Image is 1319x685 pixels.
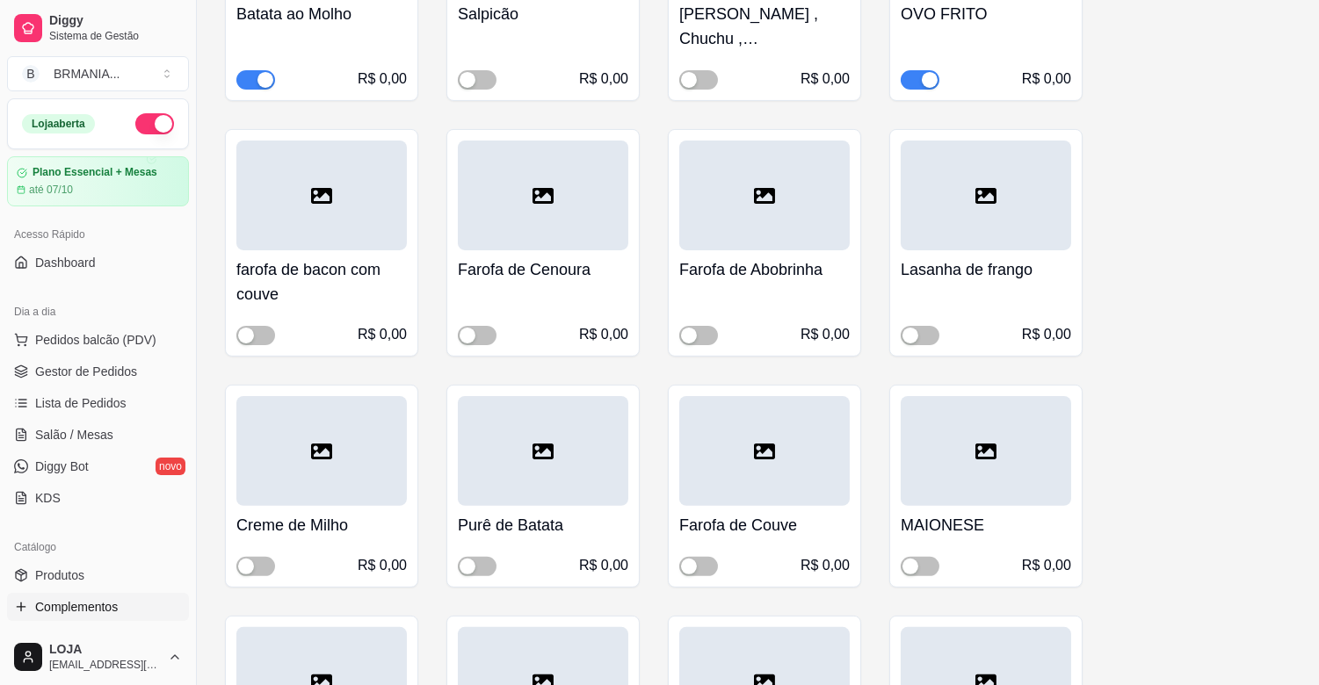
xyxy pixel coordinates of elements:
[679,513,850,537] h4: Farofa de Couve
[49,658,161,672] span: [EMAIL_ADDRESS][DOMAIN_NAME]
[7,56,189,91] button: Select a team
[7,452,189,480] a: Diggy Botnovo
[35,489,61,507] span: KDS
[579,555,628,576] div: R$ 0,00
[901,257,1071,282] h4: Lasanha de frango
[358,555,407,576] div: R$ 0,00
[458,2,628,26] h4: Salpicão
[7,484,189,512] a: KDS
[7,298,189,326] div: Dia a dia
[236,513,407,537] h4: Creme de Milho
[1022,324,1071,345] div: R$ 0,00
[901,2,1071,26] h4: OVO FRITO
[22,114,95,133] div: Loja aberta
[1022,555,1071,576] div: R$ 0,00
[236,257,407,306] h4: farofa de bacon com couve
[358,324,407,345] div: R$ 0,00
[801,68,850,90] div: R$ 0,00
[33,166,157,179] article: Plano Essencial + Mesas
[35,458,89,475] span: Diggy Bot
[7,326,189,354] button: Pedidos balcão (PDV)
[7,636,189,678] button: LOJA[EMAIL_ADDRESS][DOMAIN_NAME]
[7,7,189,49] a: DiggySistema de Gestão
[49,13,182,29] span: Diggy
[35,363,137,380] span: Gestor de Pedidos
[7,561,189,589] a: Produtos
[458,257,628,282] h4: Farofa de Cenoura
[7,220,189,249] div: Acesso Rápido
[236,2,407,26] h4: Batata ao Molho
[54,65,120,83] div: BRMANIA ...
[458,513,628,537] h4: Purê de Batata
[801,555,850,576] div: R$ 0,00
[801,324,850,345] div: R$ 0,00
[901,513,1071,537] h4: MAIONESE
[7,533,189,561] div: Catálogo
[29,183,73,197] article: até 07/10
[7,389,189,417] a: Lista de Pedidos
[7,156,189,206] a: Plano Essencial + Mesasaté 07/10
[7,357,189,386] a: Gestor de Pedidos
[679,2,850,51] h4: [PERSON_NAME] , Chuchu , [GEOGRAPHIC_DATA]
[35,331,156,349] span: Pedidos balcão (PDV)
[135,113,174,134] button: Alterar Status
[679,257,850,282] h4: Farofa de Abobrinha
[7,421,189,449] a: Salão / Mesas
[49,29,182,43] span: Sistema de Gestão
[7,249,189,277] a: Dashboard
[35,426,113,443] span: Salão / Mesas
[358,68,407,90] div: R$ 0,00
[579,68,628,90] div: R$ 0,00
[35,566,84,584] span: Produtos
[35,394,127,412] span: Lista de Pedidos
[1022,68,1071,90] div: R$ 0,00
[579,324,628,345] div: R$ 0,00
[7,593,189,621] a: Complementos
[35,598,118,616] span: Complementos
[22,65,40,83] span: B
[35,254,96,271] span: Dashboard
[49,642,161,658] span: LOJA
